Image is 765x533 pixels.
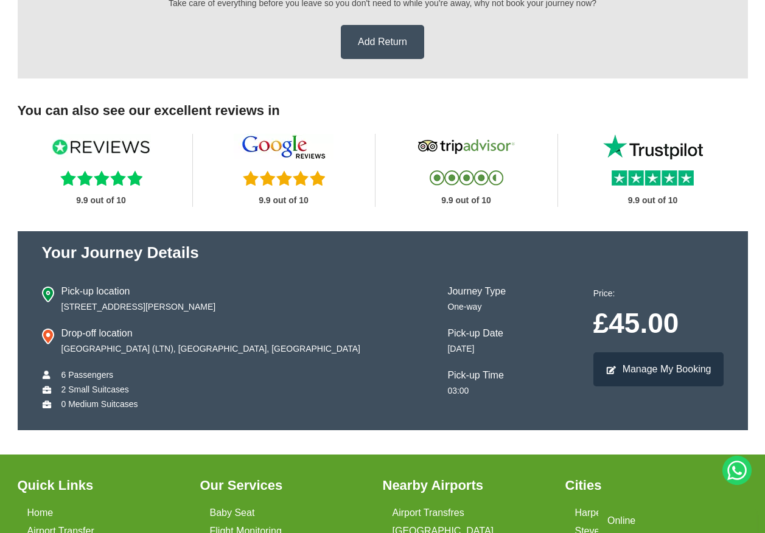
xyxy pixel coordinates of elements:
[18,479,186,492] h3: Quick Links
[393,507,464,518] a: Airport Transfres
[383,479,551,492] h3: Nearby Airports
[593,287,724,300] p: Price:
[565,479,733,492] h3: Cities
[447,329,506,338] h4: Pick-up Date
[593,309,724,337] p: £45.00
[51,134,151,159] img: Reviews IO
[603,134,703,159] img: Trustpilot Reviews
[61,287,360,296] h4: Pick-up location
[42,371,360,379] li: 6 Passengers
[259,195,309,205] strong: 9.9 out of 10
[42,385,360,394] li: 2 Small Suitcases
[210,507,255,518] a: Baby Seat
[27,507,54,518] a: Home
[430,170,503,186] img: Tripadvisor Reviews Stars
[234,134,334,159] img: Google Reviews
[628,195,678,205] strong: 9.9 out of 10
[42,400,360,408] li: 0 Medium Suitcases
[447,371,506,380] h4: Pick-up Time
[593,352,724,386] a: Manage My Booking
[76,195,126,205] strong: 9.9 out of 10
[447,384,506,397] p: 03:00
[200,479,368,492] h3: Our Services
[243,170,325,186] img: Five Reviews Stars
[447,342,506,355] p: [DATE]
[447,287,506,296] h4: Journey Type
[598,506,759,533] iframe: chat widget
[42,243,724,262] h2: Your journey Details
[61,329,360,338] h4: Drop-off location
[441,195,491,205] strong: 9.9 out of 10
[612,170,694,186] img: Trustpilot Reviews Stars
[18,103,748,119] h3: You can also see our excellent reviews in
[416,134,516,159] img: Tripadvisor Reviews
[575,507,623,518] a: Harpenden
[60,170,142,186] img: Reviews.io Stars
[61,300,360,313] p: [STREET_ADDRESS][PERSON_NAME]
[447,300,506,313] p: One-way
[61,342,360,355] p: [GEOGRAPHIC_DATA] (LTN), [GEOGRAPHIC_DATA], [GEOGRAPHIC_DATA]
[341,25,424,59] a: Add Return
